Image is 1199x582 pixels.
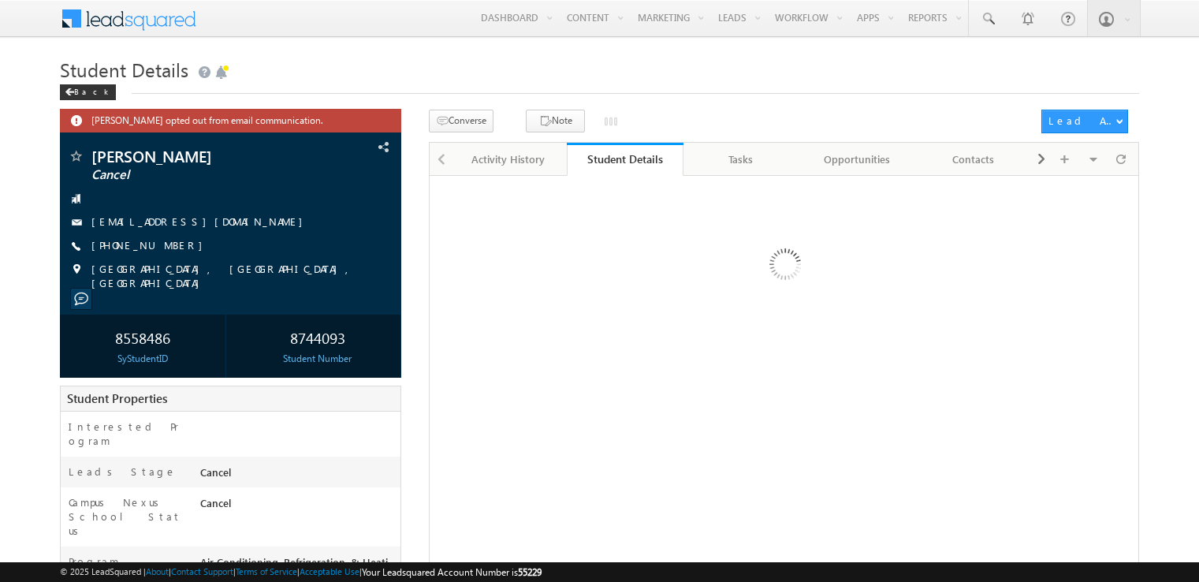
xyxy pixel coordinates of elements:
a: Contact Support [171,566,233,576]
div: SyStudentID [64,352,222,366]
div: Activity History [464,150,553,169]
span: © 2025 LeadSquared | | | | | [60,565,542,580]
a: About [146,566,169,576]
li: Campus Nexus View [1032,143,1148,174]
div: Student Details [579,151,671,166]
a: Opportunities [799,143,915,176]
button: Converse [429,110,493,132]
a: [PHONE_NUMBER] [91,238,210,252]
div: 8558486 [64,323,222,352]
div: Cancel [196,495,400,517]
div: Lead Actions [1048,114,1115,128]
a: Back [60,84,124,97]
span: [GEOGRAPHIC_DATA], [GEOGRAPHIC_DATA], [GEOGRAPHIC_DATA] [91,262,368,290]
span: Student Details [60,57,188,82]
a: Activity History [451,143,567,176]
a: Tasks [683,143,799,176]
div: Cancel [196,464,400,487]
span: [EMAIL_ADDRESS][DOMAIN_NAME] [91,215,311,230]
div: Tasks [696,150,785,169]
div: Opportunities [812,150,901,169]
span: Student Properties [67,390,167,406]
div: 8744093 [239,323,397,352]
div: Back [60,84,116,100]
a: Terms of Service [236,566,297,576]
div: Contacts [929,150,1018,169]
span: Your Leadsquared Account Number is [362,566,542,578]
a: Student Details [567,143,683,176]
label: Campus Nexus School Status [69,495,184,538]
label: Leads Stage [69,464,177,479]
button: Lead Actions [1041,110,1128,133]
a: Acceptable Use [300,566,359,576]
span: [PERSON_NAME] opted out from email communication. [91,113,352,126]
button: Note [526,110,585,132]
img: search-leads-loading.gif [605,111,617,132]
a: Contacts [916,143,1032,176]
label: Program [69,554,119,569]
img: Loading... [702,185,866,349]
span: 55229 [518,566,542,578]
span: [PERSON_NAME] [91,148,303,164]
span: Cancel [91,167,303,183]
div: Student Number [239,352,397,366]
label: Interested Program [69,420,184,448]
